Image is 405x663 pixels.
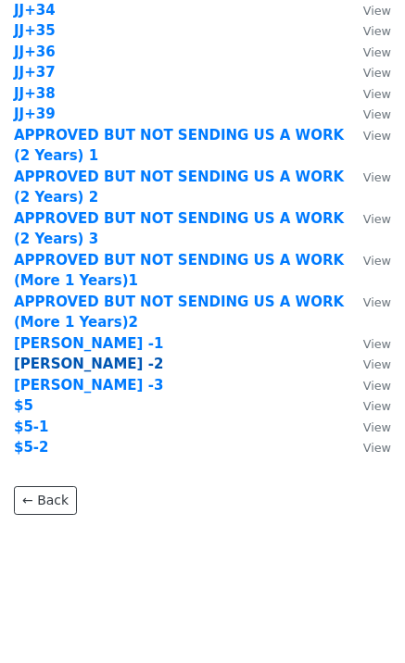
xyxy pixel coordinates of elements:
small: View [363,379,391,393]
small: View [363,107,391,121]
a: View [345,397,391,414]
a: APPROVED BUT NOT SENDING US A WORK (2 Years) 1 [14,127,344,165]
a: [PERSON_NAME] -2 [14,356,163,372]
a: JJ+37 [14,64,56,81]
a: JJ+34 [14,2,56,19]
small: View [363,441,391,455]
small: View [363,295,391,309]
a: View [345,85,391,102]
small: View [363,66,391,80]
a: View [345,439,391,456]
a: $5-1 [14,419,49,435]
a: APPROVED BUT NOT SENDING US A WORK (2 Years) 2 [14,169,344,206]
small: View [363,357,391,371]
small: View [363,399,391,413]
a: JJ+36 [14,44,56,60]
a: View [345,169,391,185]
a: View [345,64,391,81]
a: View [345,127,391,144]
a: JJ+35 [14,22,56,39]
small: View [363,129,391,143]
small: View [363,337,391,351]
a: JJ+39 [14,106,56,122]
a: View [345,377,391,394]
iframe: Chat Widget [312,574,405,663]
a: APPROVED BUT NOT SENDING US A WORK (2 Years) 3 [14,210,344,248]
a: View [345,356,391,372]
a: [PERSON_NAME] -3 [14,377,163,394]
small: View [363,45,391,59]
a: View [345,294,391,310]
a: View [345,22,391,39]
a: $5-2 [14,439,49,456]
small: View [363,254,391,268]
a: JJ+38 [14,85,56,102]
a: APPROVED BUT NOT SENDING US A WORK (More 1 Years)2 [14,294,344,331]
a: ← Back [14,486,77,515]
a: View [345,419,391,435]
a: View [345,252,391,269]
a: View [345,2,391,19]
small: View [363,420,391,434]
a: APPROVED BUT NOT SENDING US A WORK (More 1 Years)1 [14,252,344,290]
a: View [345,44,391,60]
a: View [345,335,391,352]
small: View [363,24,391,38]
small: View [363,4,391,18]
a: $5 [14,397,33,414]
small: View [363,212,391,226]
a: [PERSON_NAME] -1 [14,335,163,352]
a: View [345,210,391,227]
small: View [363,170,391,184]
a: View [345,106,391,122]
small: View [363,87,391,101]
